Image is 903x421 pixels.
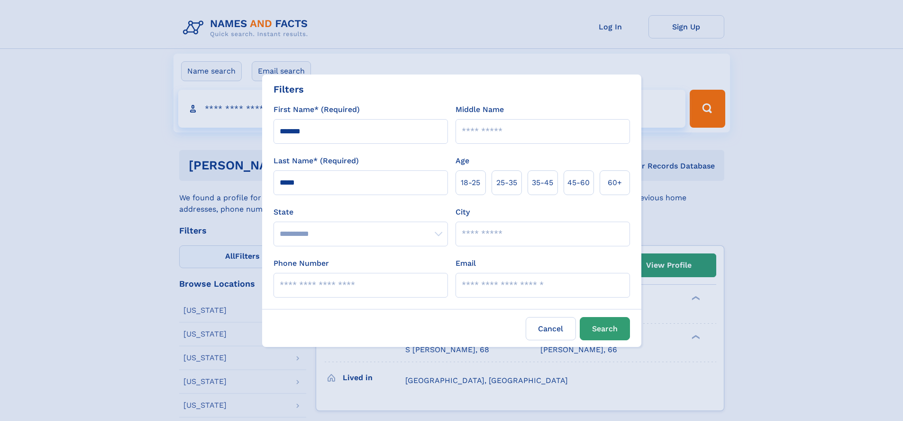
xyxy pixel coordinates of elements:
[532,177,553,188] span: 35‑45
[608,177,622,188] span: 60+
[456,104,504,115] label: Middle Name
[456,258,476,269] label: Email
[274,206,448,218] label: State
[461,177,480,188] span: 18‑25
[274,155,359,167] label: Last Name* (Required)
[274,258,329,269] label: Phone Number
[580,317,630,340] button: Search
[526,317,576,340] label: Cancel
[274,104,360,115] label: First Name* (Required)
[274,82,304,96] div: Filters
[456,206,470,218] label: City
[567,177,590,188] span: 45‑60
[496,177,517,188] span: 25‑35
[456,155,469,167] label: Age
